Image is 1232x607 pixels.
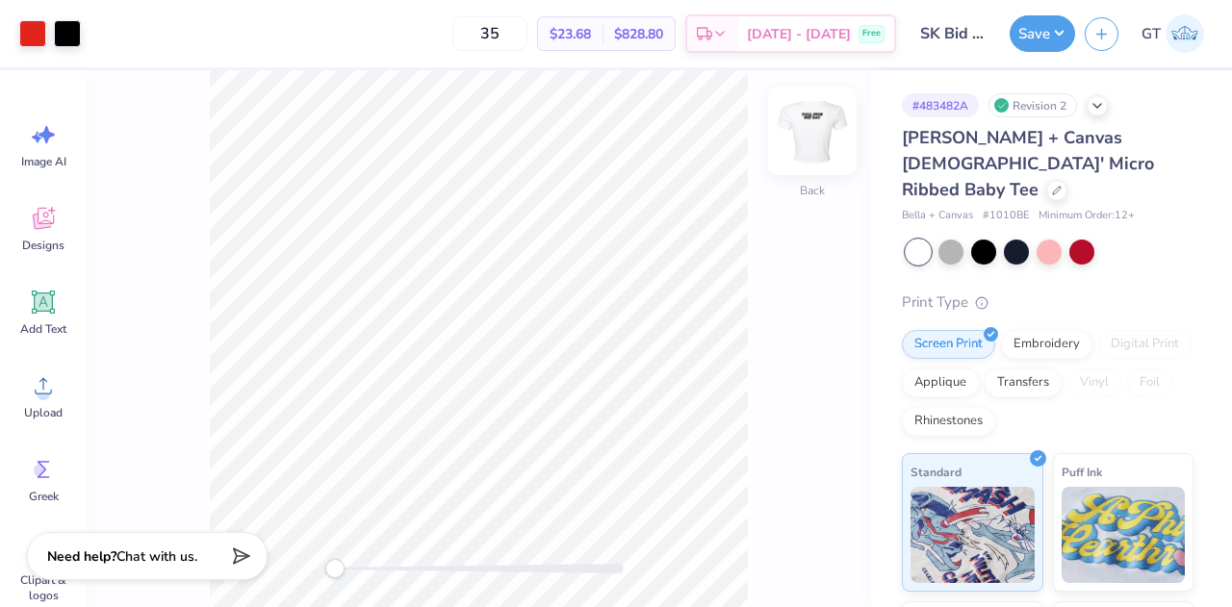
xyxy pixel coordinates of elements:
[1010,15,1075,52] button: Save
[116,547,197,566] span: Chat with us.
[1133,14,1213,53] a: GT
[988,93,1077,117] div: Revision 2
[550,24,591,44] span: $23.68
[983,208,1029,224] span: # 1010BE
[1062,487,1186,583] img: Puff Ink
[22,238,64,253] span: Designs
[24,405,63,420] span: Upload
[1142,23,1161,45] span: GT
[985,368,1062,397] div: Transfers
[902,126,1154,201] span: [PERSON_NAME] + Canvas [DEMOGRAPHIC_DATA]' Micro Ribbed Baby Tee
[911,462,962,482] span: Standard
[1127,368,1172,397] div: Foil
[325,559,345,578] div: Accessibility label
[452,16,527,51] input: – –
[12,572,75,603] span: Clipart & logos
[1001,330,1092,359] div: Embroidery
[1062,462,1102,482] span: Puff Ink
[902,93,979,117] div: # 483482A
[1067,368,1121,397] div: Vinyl
[747,24,851,44] span: [DATE] - [DATE]
[1166,14,1204,53] img: Gayathree Thangaraj
[774,92,851,169] img: Back
[902,208,973,224] span: Bella + Canvas
[614,24,663,44] span: $828.80
[862,27,881,40] span: Free
[47,547,116,566] strong: Need help?
[29,489,59,504] span: Greek
[1039,208,1135,224] span: Minimum Order: 12 +
[800,182,825,199] div: Back
[902,291,1193,314] div: Print Type
[21,154,66,169] span: Image AI
[911,487,1035,583] img: Standard
[906,14,1000,53] input: Untitled Design
[1098,330,1192,359] div: Digital Print
[20,321,66,337] span: Add Text
[902,407,995,436] div: Rhinestones
[902,368,979,397] div: Applique
[902,330,995,359] div: Screen Print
